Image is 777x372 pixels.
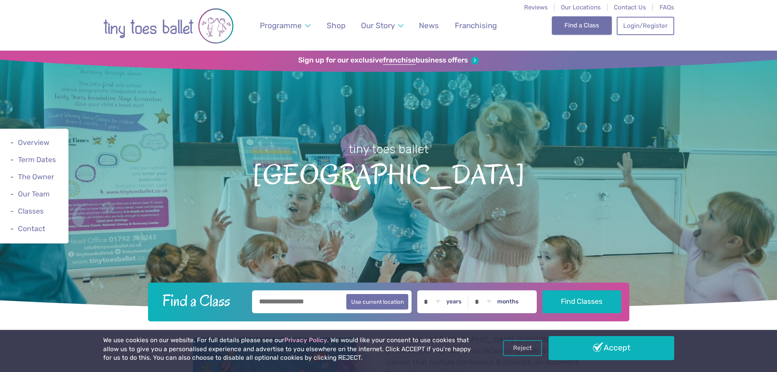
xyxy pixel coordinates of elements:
a: Our Locations [561,4,601,11]
a: Overview [18,138,49,147]
a: FAQs [660,4,674,11]
a: Find a Class [552,16,612,34]
span: News [419,21,439,30]
a: Term Dates [18,156,56,164]
a: Programme [256,16,314,35]
span: [GEOGRAPHIC_DATA] [14,157,763,190]
p: We use cookies on our website. For full details please see our . We would like your consent to us... [103,336,474,363]
a: Privacy Policy [284,336,327,344]
a: Accept [549,336,674,360]
a: Our Team [18,190,50,198]
label: months [497,298,519,305]
a: Sign up for our exclusivefranchisebusiness offers [298,56,479,65]
a: Login/Register [617,17,674,35]
a: The Owner [18,173,54,181]
label: years [446,298,462,305]
span: Our Story [361,21,395,30]
button: Find Classes [542,290,621,313]
a: Franchising [451,16,500,35]
a: Reject [503,340,542,356]
small: tiny toes ballet [349,142,429,156]
a: Our Story [357,16,407,35]
a: Contact Us [614,4,646,11]
a: Reviews [524,4,548,11]
span: Programme [260,21,302,30]
a: Shop [323,16,349,35]
a: Classes [18,207,44,216]
img: tiny toes ballet [103,5,234,47]
strong: franchise [383,56,416,65]
span: Shop [327,21,345,30]
h2: Find a Class [156,290,246,311]
a: News [415,16,443,35]
button: Use current location [346,294,409,310]
a: Contact [18,225,45,233]
span: Franchising [455,21,497,30]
